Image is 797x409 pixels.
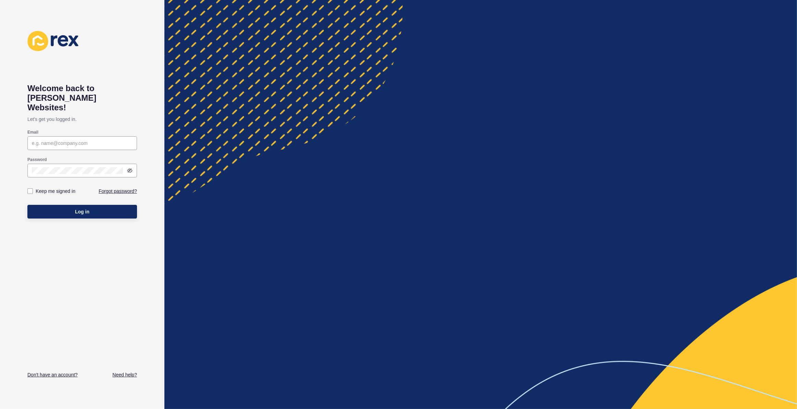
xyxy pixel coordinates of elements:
a: Need help? [112,371,137,378]
button: Log in [27,205,137,219]
label: Keep me signed in [36,188,75,195]
span: Log in [75,208,89,215]
input: e.g. name@company.com [32,140,133,147]
label: Email [27,129,38,135]
h1: Welcome back to [PERSON_NAME] Websites! [27,84,137,112]
a: Don't have an account? [27,371,78,378]
p: Let's get you logged in. [27,112,137,126]
label: Password [27,157,47,162]
a: Forgot password? [99,188,137,195]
